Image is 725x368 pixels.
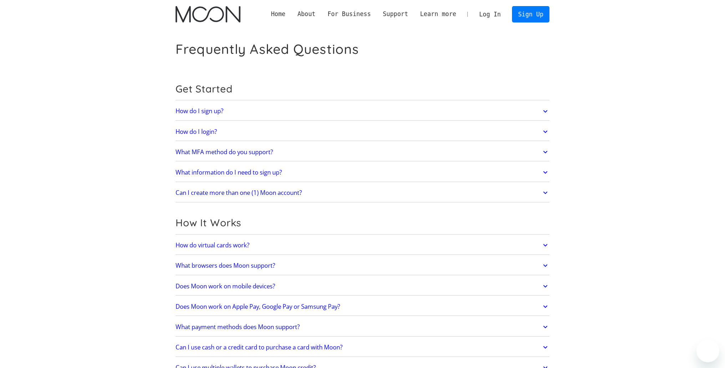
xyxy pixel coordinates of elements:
a: How do I login? [176,124,549,139]
h2: What browsers does Moon support? [176,262,275,269]
h1: Frequently Asked Questions [176,41,359,57]
h2: How do I login? [176,128,217,135]
div: Learn more [414,10,462,19]
div: For Business [321,10,377,19]
a: home [176,6,240,22]
a: What information do I need to sign up? [176,165,549,180]
h2: What MFA method do you support? [176,148,273,156]
a: How do I sign up? [176,104,549,119]
a: What payment methods does Moon support? [176,319,549,334]
a: What MFA method do you support? [176,145,549,160]
a: Home [265,10,291,19]
h2: How do virtual cards work? [176,242,249,249]
a: Can I use cash or a credit card to purchase a card with Moon? [176,340,549,355]
h2: How do I sign up? [176,107,223,115]
h2: How It Works [176,217,549,229]
h2: What information do I need to sign up? [176,169,282,176]
a: What browsers does Moon support? [176,258,549,273]
h2: Can I use cash or a credit card to purchase a card with Moon? [176,344,343,351]
iframe: Knap til at åbne messaging-vindue [696,339,719,362]
h2: Can I create more than one (1) Moon account? [176,189,302,196]
h2: Does Moon work on mobile devices? [176,283,275,290]
a: Does Moon work on Apple Pay, Google Pay or Samsung Pay? [176,299,549,314]
div: Support [377,10,414,19]
h2: What payment methods does Moon support? [176,323,300,331]
div: Learn more [420,10,456,19]
a: Log In [473,6,507,22]
div: Support [383,10,408,19]
a: Does Moon work on mobile devices? [176,279,549,294]
img: Moon Logo [176,6,240,22]
a: Sign Up [512,6,549,22]
h2: Get Started [176,83,549,95]
a: How do virtual cards work? [176,238,549,253]
h2: Does Moon work on Apple Pay, Google Pay or Samsung Pay? [176,303,340,310]
div: About [298,10,316,19]
div: For Business [328,10,371,19]
div: About [291,10,321,19]
a: Can I create more than one (1) Moon account? [176,185,549,200]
